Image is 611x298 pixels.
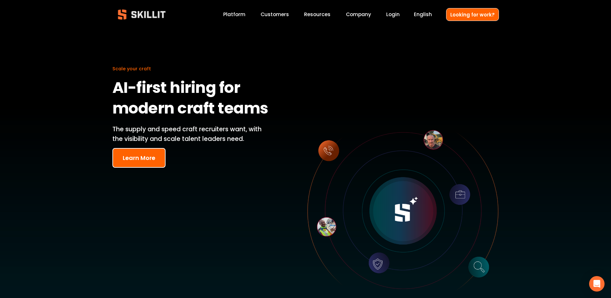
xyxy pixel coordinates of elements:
button: Learn More [112,148,166,168]
a: Company [346,10,371,19]
span: English [414,11,432,18]
span: Scale your craft [112,65,151,72]
img: Skillit [112,5,171,24]
a: folder dropdown [304,10,330,19]
a: Looking for work? [446,8,499,21]
p: The supply and speed craft recruiters want, with the visibility and scale talent leaders need. [112,124,272,144]
div: Open Intercom Messenger [589,276,605,292]
span: Resources [304,11,330,18]
a: Login [386,10,400,19]
a: Platform [223,10,245,19]
strong: AI-first hiring for modern craft teams [112,76,268,123]
a: Customers [261,10,289,19]
div: language picker [414,10,432,19]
